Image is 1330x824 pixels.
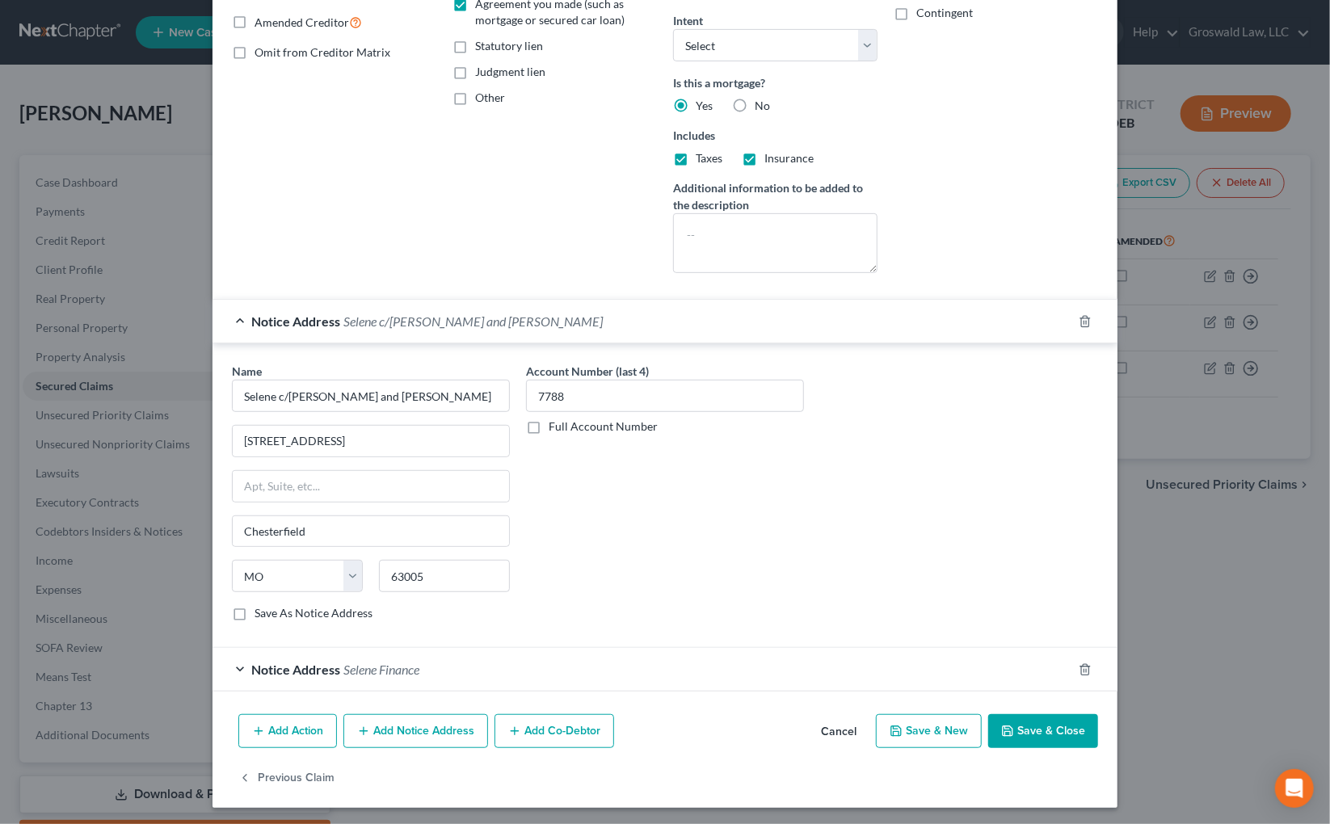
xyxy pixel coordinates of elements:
input: Enter address... [233,426,509,456]
button: Cancel [808,716,869,748]
label: Additional information to be added to the description [673,179,878,213]
span: Other [475,90,505,104]
button: Add Notice Address [343,714,488,748]
span: Yes [696,99,713,112]
span: Selene Finance [343,662,419,677]
span: Notice Address [251,662,340,677]
button: Add Co-Debtor [495,714,614,748]
input: Search by name... [232,380,510,412]
label: Intent [673,12,703,29]
span: Statutory lien [475,39,543,53]
input: Apt, Suite, etc... [233,471,509,502]
button: Save & New [876,714,982,748]
button: Save & Close [988,714,1098,748]
label: Full Account Number [549,418,658,435]
label: Save As Notice Address [255,605,372,621]
span: Judgment lien [475,65,545,78]
span: No [755,99,770,112]
label: Account Number (last 4) [526,363,649,380]
span: Omit from Creditor Matrix [255,45,390,59]
span: Amended Creditor [255,15,349,29]
span: Contingent [916,6,973,19]
input: Enter city... [233,516,509,547]
input: XXXX [526,380,804,412]
button: Add Action [238,714,337,748]
button: Previous Claim [238,761,335,795]
label: Includes [673,127,878,144]
span: Notice Address [251,313,340,329]
div: Open Intercom Messenger [1275,769,1314,808]
input: Enter zip.. [379,560,510,592]
label: Is this a mortgage? [673,74,878,91]
span: Selene c/[PERSON_NAME] and [PERSON_NAME] [343,313,603,329]
span: Insurance [764,151,814,165]
span: Taxes [696,151,722,165]
span: Name [232,364,262,378]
